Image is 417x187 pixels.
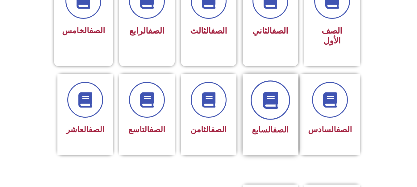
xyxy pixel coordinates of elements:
span: التاسع [128,125,165,134]
a: الصف [148,26,165,36]
span: السابع [252,125,289,134]
a: الصف [89,125,104,134]
span: الثاني [252,26,288,36]
span: السادس [308,125,352,134]
span: الثامن [190,125,227,134]
span: الخامس [62,26,105,35]
a: الصف [149,125,165,134]
span: العاشر [66,125,104,134]
a: الصف [336,125,352,134]
a: الصف [211,26,227,36]
span: الرابع [129,26,165,36]
a: الصف [211,125,227,134]
a: الصف [89,26,105,35]
a: الصف [272,26,288,36]
span: الثالث [190,26,227,36]
span: الصف الأول [322,26,342,46]
a: الصف [273,125,289,134]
